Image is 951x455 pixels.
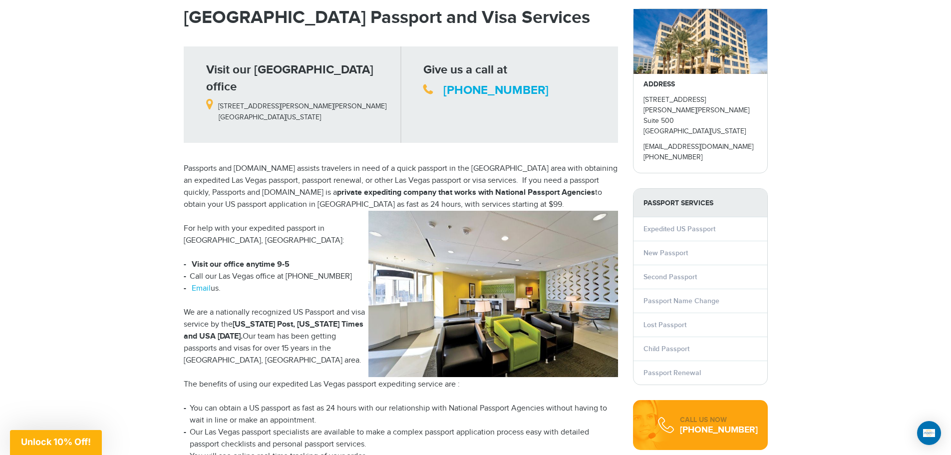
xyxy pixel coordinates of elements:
[680,415,758,425] div: CALL US NOW
[443,83,549,97] a: [PHONE_NUMBER]
[184,307,618,367] p: We are a nationally recognized US Passport and visa service by the Our team has been getting pass...
[643,273,697,281] a: Second Passport
[643,152,757,163] p: [PHONE_NUMBER]
[643,369,701,377] a: Passport Renewal
[643,143,753,151] a: [EMAIL_ADDRESS][DOMAIN_NAME]
[184,403,618,427] li: You can obtain a US passport as fast as 24 hours with our relationship with National Passport Age...
[184,271,618,283] li: Call our Las Vegas office at [PHONE_NUMBER]
[184,163,618,211] p: Passports and [DOMAIN_NAME] assists travelers in need of a quick passport in the [GEOGRAPHIC_DATA...
[643,225,715,233] a: Expedited US Passport
[643,95,757,137] p: [STREET_ADDRESS][PERSON_NAME][PERSON_NAME] Suite 500 [GEOGRAPHIC_DATA][US_STATE]
[643,321,686,329] a: Lost Passport
[192,260,290,269] strong: Visit our office anytime 9-5
[184,8,618,26] h1: [GEOGRAPHIC_DATA] Passport and Visa Services
[423,62,507,77] strong: Give us a call at
[634,9,767,74] img: howardhughes_-_28de80_-_029b8f063c7946511503b0bb3931d518761db640.jpg
[206,95,393,122] p: [STREET_ADDRESS][PERSON_NAME][PERSON_NAME] [GEOGRAPHIC_DATA][US_STATE]
[184,427,618,451] li: Our Las Vegas passport specialists are available to make a complex passport application process e...
[206,62,373,94] strong: Visit our [GEOGRAPHIC_DATA] office
[184,223,618,247] p: For help with your expedited passport in [GEOGRAPHIC_DATA], [GEOGRAPHIC_DATA]:
[643,80,675,88] strong: ADDRESS
[643,249,688,257] a: New Passport
[184,320,363,341] strong: [US_STATE] Post, [US_STATE] Times and USA [DATE].
[680,425,758,435] div: [PHONE_NUMBER]
[643,297,719,305] a: Passport Name Change
[21,437,91,447] span: Unlock 10% Off!
[184,283,618,295] li: us.
[634,189,767,217] strong: PASSPORT SERVICES
[643,345,689,353] a: Child Passport
[192,284,211,293] a: Email
[917,421,941,445] div: Open Intercom Messenger
[337,188,595,197] strong: private expediting company that works with National Passport Agencies
[10,430,102,455] div: Unlock 10% Off!
[184,379,618,391] p: The benefits of using our expedited Las Vegas passport expediting service are :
